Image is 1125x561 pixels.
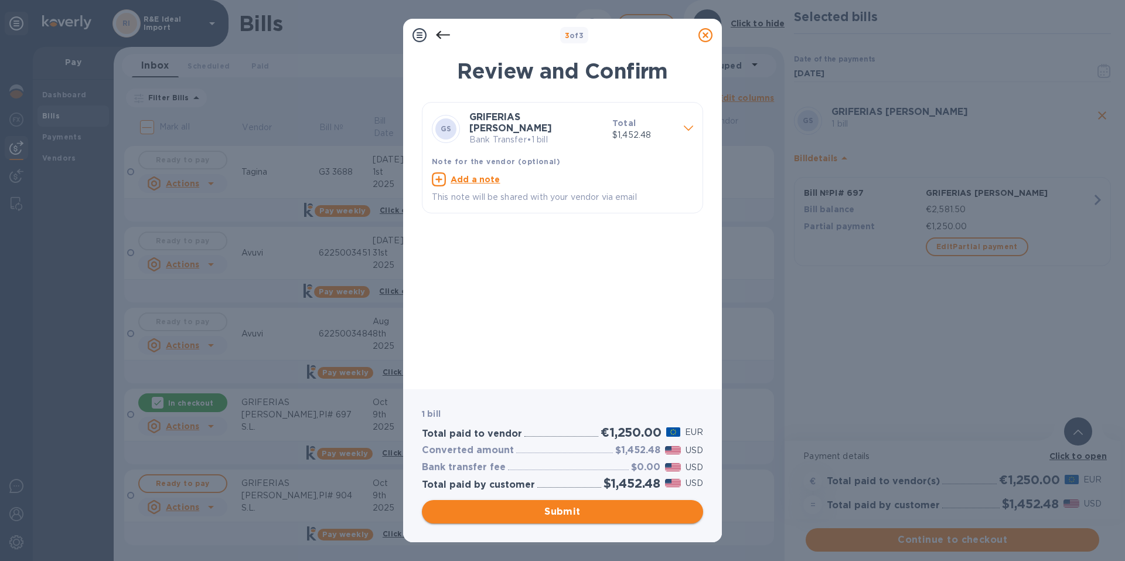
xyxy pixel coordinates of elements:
b: of 3 [565,31,584,40]
span: 3 [565,31,570,40]
img: USD [665,446,681,454]
p: $1,452.48 [612,129,674,141]
p: Bank Transfer • 1 bill [469,134,603,146]
u: Add a note [451,175,500,184]
h2: $1,452.48 [604,476,660,491]
h3: Total paid by customer [422,480,535,491]
h3: Total paid to vendor [422,429,522,440]
h2: €1,250.00 [601,425,661,440]
p: USD [686,477,703,489]
h3: $0.00 [631,462,660,473]
b: Note for the vendor (optional) [432,157,560,166]
p: This note will be shared with your vendor via email [432,191,693,203]
h3: Bank transfer fee [422,462,506,473]
p: USD [686,461,703,474]
b: GRIFERIAS [PERSON_NAME] [469,111,552,134]
b: 1 bill [422,409,441,419]
h3: Converted amount [422,445,514,456]
button: Submit [422,500,703,523]
img: USD [665,479,681,487]
b: GS [441,124,452,133]
div: GSGRIFERIAS [PERSON_NAME]Bank Transfer•1 billTotal$1,452.48Note for the vendor (optional)Add a no... [432,112,693,203]
p: EUR [685,426,703,438]
p: USD [686,444,703,457]
b: Total [612,118,636,128]
h1: Review and Confirm [422,59,703,83]
img: USD [665,463,681,471]
h3: $1,452.48 [615,445,660,456]
span: Submit [431,505,694,519]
